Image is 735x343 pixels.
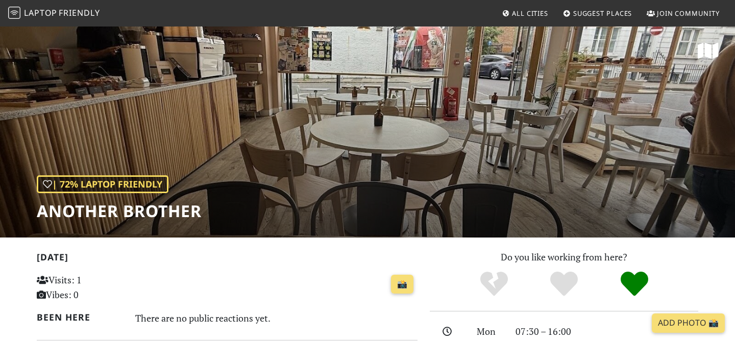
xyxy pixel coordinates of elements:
[37,201,202,221] h1: Another Brother
[509,324,704,339] div: 07:30 – 16:00
[37,273,156,302] p: Visits: 1 Vibes: 0
[391,275,413,294] a: 📸
[59,7,100,18] span: Friendly
[498,4,552,22] a: All Cities
[459,270,529,298] div: No
[430,250,698,265] p: Do you like working from here?
[37,175,168,193] div: | 72% Laptop Friendly
[657,9,720,18] span: Join Community
[559,4,636,22] a: Suggest Places
[471,324,509,339] div: Mon
[37,312,123,323] h2: Been here
[643,4,724,22] a: Join Community
[8,5,100,22] a: LaptopFriendly LaptopFriendly
[135,310,418,326] div: There are no public reactions yet.
[512,9,548,18] span: All Cities
[37,252,418,267] h2: [DATE]
[529,270,599,298] div: Yes
[599,270,670,298] div: Definitely!
[573,9,632,18] span: Suggest Places
[8,7,20,19] img: LaptopFriendly
[652,313,725,333] a: Add Photo 📸
[24,7,57,18] span: Laptop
